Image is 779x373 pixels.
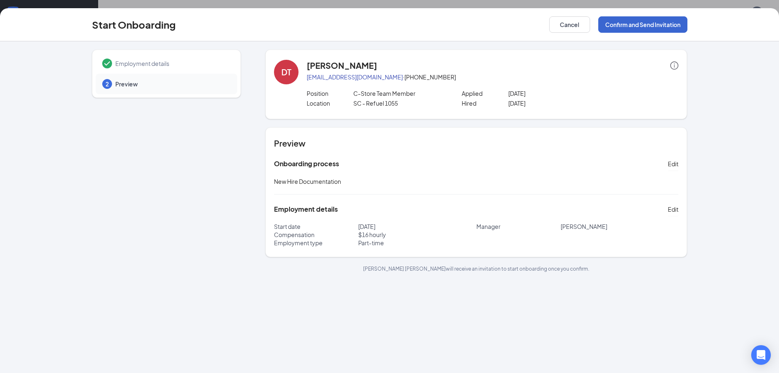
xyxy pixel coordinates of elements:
[115,80,229,88] span: Preview
[274,239,358,247] p: Employment type
[668,160,678,168] span: Edit
[274,138,678,149] h4: Preview
[358,231,476,239] p: $ 16 hourly
[549,16,590,33] button: Cancel
[358,239,476,247] p: Part-time
[668,203,678,216] button: Edit
[668,157,678,170] button: Edit
[508,89,601,97] p: [DATE]
[307,73,678,81] p: · [PHONE_NUMBER]
[462,89,508,97] p: Applied
[476,222,561,231] p: Manager
[668,205,678,213] span: Edit
[508,99,601,107] p: [DATE]
[670,61,678,70] span: info-circle
[115,59,229,68] span: Employment details
[274,205,338,214] h5: Employment details
[358,222,476,231] p: [DATE]
[751,345,771,365] div: Open Intercom Messenger
[307,89,353,97] p: Position
[102,59,112,68] svg: Checkmark
[274,178,341,185] span: New Hire Documentation
[307,73,403,81] a: [EMAIL_ADDRESS][DOMAIN_NAME]
[598,16,687,33] button: Confirm and Send Invitation
[353,99,446,107] p: SC - Refuel 1055
[281,66,292,78] div: DT
[265,265,687,272] p: [PERSON_NAME] [PERSON_NAME] will receive an invitation to start onboarding once you confirm.
[92,18,176,32] h3: Start Onboarding
[561,222,679,231] p: [PERSON_NAME]
[274,159,339,168] h5: Onboarding process
[462,99,508,107] p: Hired
[307,60,377,71] h4: [PERSON_NAME]
[106,80,109,88] span: 2
[274,222,358,231] p: Start date
[274,231,358,239] p: Compensation
[307,99,353,107] p: Location
[353,89,446,97] p: C-Store Team Member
